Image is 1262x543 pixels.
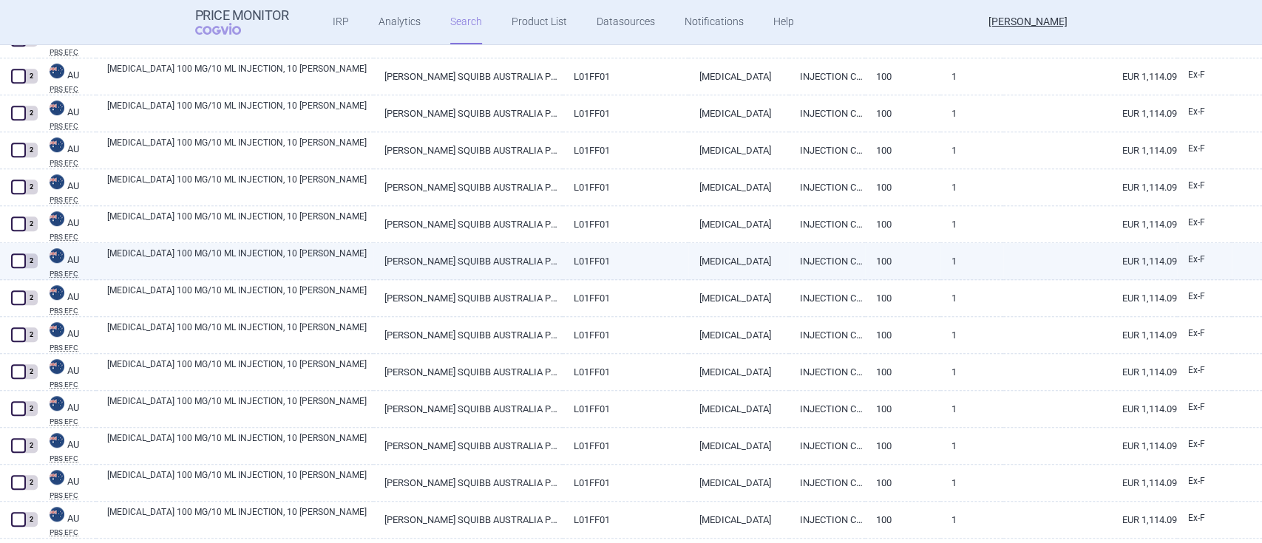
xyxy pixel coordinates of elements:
a: [PERSON_NAME] SQUIBB AUSTRALIA PTY LTD [373,317,563,353]
a: [MEDICAL_DATA] 100 MG/10 ML INJECTION, 10 [PERSON_NAME] [107,210,373,236]
abbr: PBS EFC — List of Ex-manufacturer prices - Efficient Funding of Chemotherapy - published by the A... [50,86,96,93]
a: EUR 1,114.09 [1003,280,1177,316]
a: [MEDICAL_DATA] [688,206,790,242]
a: L01FF01 [563,465,688,501]
a: Ex-F [1177,175,1232,197]
a: [MEDICAL_DATA] [688,428,790,464]
abbr: PBS EFC — List of Ex-manufacturer prices - Efficient Funding of Chemotherapy - published by the A... [50,418,96,426]
a: [MEDICAL_DATA] [688,354,790,390]
div: 2 [24,143,38,157]
abbr: PBS EFC — List of Ex-manufacturer prices - Efficient Funding of Chemotherapy - published by the A... [50,49,96,56]
abbr: PBS EFC — List of Ex-manufacturer prices - Efficient Funding of Chemotherapy - published by the A... [50,123,96,130]
a: AUAUPBS EFC [38,321,96,352]
a: 100 [865,58,940,95]
a: 100 [865,243,940,279]
a: 1 [940,391,1003,427]
a: Ex-F [1177,212,1232,234]
img: Australia [50,64,64,78]
a: 100 [865,428,940,464]
div: 2 [24,438,38,453]
abbr: PBS EFC — List of Ex-manufacturer prices - Efficient Funding of Chemotherapy - published by the A... [50,197,96,204]
a: [MEDICAL_DATA] [688,465,790,501]
a: [MEDICAL_DATA] [688,95,790,132]
span: Ex-factory price [1188,291,1205,301]
a: EUR 1,114.09 [1003,132,1177,168]
a: Ex-F [1177,397,1232,419]
a: L01FF01 [563,95,688,132]
a: Ex-F [1177,471,1232,493]
span: Ex-factory price [1188,254,1205,264]
a: 1 [940,243,1003,279]
a: [MEDICAL_DATA] [688,132,790,168]
a: [PERSON_NAME] SQUIBB AUSTRALIA PTY LTD [373,465,563,501]
img: Australia [50,248,64,263]
abbr: PBS EFC — List of Ex-manufacturer prices - Efficient Funding of Chemotherapy - published by the A... [50,344,96,352]
a: 1 [940,132,1003,168]
a: 1 [940,317,1003,353]
a: L01FF01 [563,354,688,390]
div: 2 [24,106,38,120]
a: [PERSON_NAME] SQUIBB AUSTRALIA PTY LTD [373,502,563,538]
a: [PERSON_NAME] SQUIBB AUSTRALIA PTY LTD [373,428,563,464]
a: [MEDICAL_DATA] 100 MG/10 ML INJECTION, 10 [PERSON_NAME] [107,62,373,89]
a: INJECTION CONCENTRATE FOR I.V. INFUSION 100 MG IN 10 ML [789,354,864,390]
a: L01FF01 [563,502,688,538]
a: INJECTION CONCENTRATE FOR I.V. INFUSION 100 MG IN 10 ML [789,280,864,316]
a: EUR 1,114.09 [1003,58,1177,95]
a: 1 [940,354,1003,390]
a: [PERSON_NAME] SQUIBB AUSTRALIA PTY LTD [373,132,563,168]
a: AUAUPBS EFC [38,431,96,462]
a: [MEDICAL_DATA] [688,169,790,205]
div: 2 [24,512,38,527]
abbr: PBS EFC — List of Ex-manufacturer prices - Efficient Funding of Chemotherapy - published by the A... [50,529,96,536]
a: [MEDICAL_DATA] 100 MG/10 ML INJECTION, 10 [PERSON_NAME] [107,284,373,310]
div: 2 [24,216,38,231]
a: 100 [865,169,940,205]
div: 2 [24,69,38,83]
a: 100 [865,391,940,427]
a: INJECTION CONCENTRATE FOR I.V. INFUSION 100 MG IN 10 ML [789,206,864,242]
img: Australia [50,100,64,115]
a: AUAUPBS EFC [38,173,96,204]
a: [MEDICAL_DATA] [688,280,790,316]
a: AUAUPBS EFC [38,358,96,389]
a: Ex-F [1177,434,1232,456]
a: [PERSON_NAME] SQUIBB AUSTRALIA PTY LTD [373,169,563,205]
span: Ex-factory price [1188,476,1205,486]
div: 2 [24,290,38,305]
a: 1 [940,502,1003,538]
a: INJECTION CONCENTRATE FOR I.V. INFUSION 100 MG IN 10 ML [789,391,864,427]
span: Ex-factory price [1188,69,1205,80]
div: 2 [24,180,38,194]
a: 100 [865,206,940,242]
a: AUAUPBS EFC [38,136,96,167]
a: Ex-F [1177,101,1232,123]
a: Ex-F [1177,508,1232,530]
a: AUAUPBS EFC [38,210,96,241]
a: INJECTION CONCENTRATE FOR I.V. INFUSION 100 MG IN 10 ML [789,502,864,538]
a: [PERSON_NAME] SQUIBB AUSTRALIA PTY LTD [373,243,563,279]
img: Australia [50,507,64,522]
a: 100 [865,354,940,390]
a: AUAUPBS EFC [38,99,96,130]
span: Ex-factory price [1188,143,1205,154]
a: 100 [865,502,940,538]
a: INJECTION CONCENTRATE FOR I.V. INFUSION 100 MG IN 10 ML [789,317,864,353]
a: EUR 1,114.09 [1003,391,1177,427]
a: Ex-F [1177,249,1232,271]
a: 1 [940,58,1003,95]
span: Ex-factory price [1188,106,1205,117]
a: Ex-F [1177,360,1232,382]
a: L01FF01 [563,243,688,279]
img: Australia [50,211,64,226]
a: 100 [865,95,940,132]
a: EUR 1,114.09 [1003,206,1177,242]
div: 2 [24,253,38,268]
a: [MEDICAL_DATA] 100 MG/10 ML INJECTION, 10 [PERSON_NAME] [107,247,373,273]
div: 2 [24,475,38,490]
a: 100 [865,317,940,353]
a: [PERSON_NAME] SQUIBB AUSTRALIA PTY LTD [373,280,563,316]
img: Australia [50,285,64,300]
a: L01FF01 [563,391,688,427]
a: L01FF01 [563,206,688,242]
